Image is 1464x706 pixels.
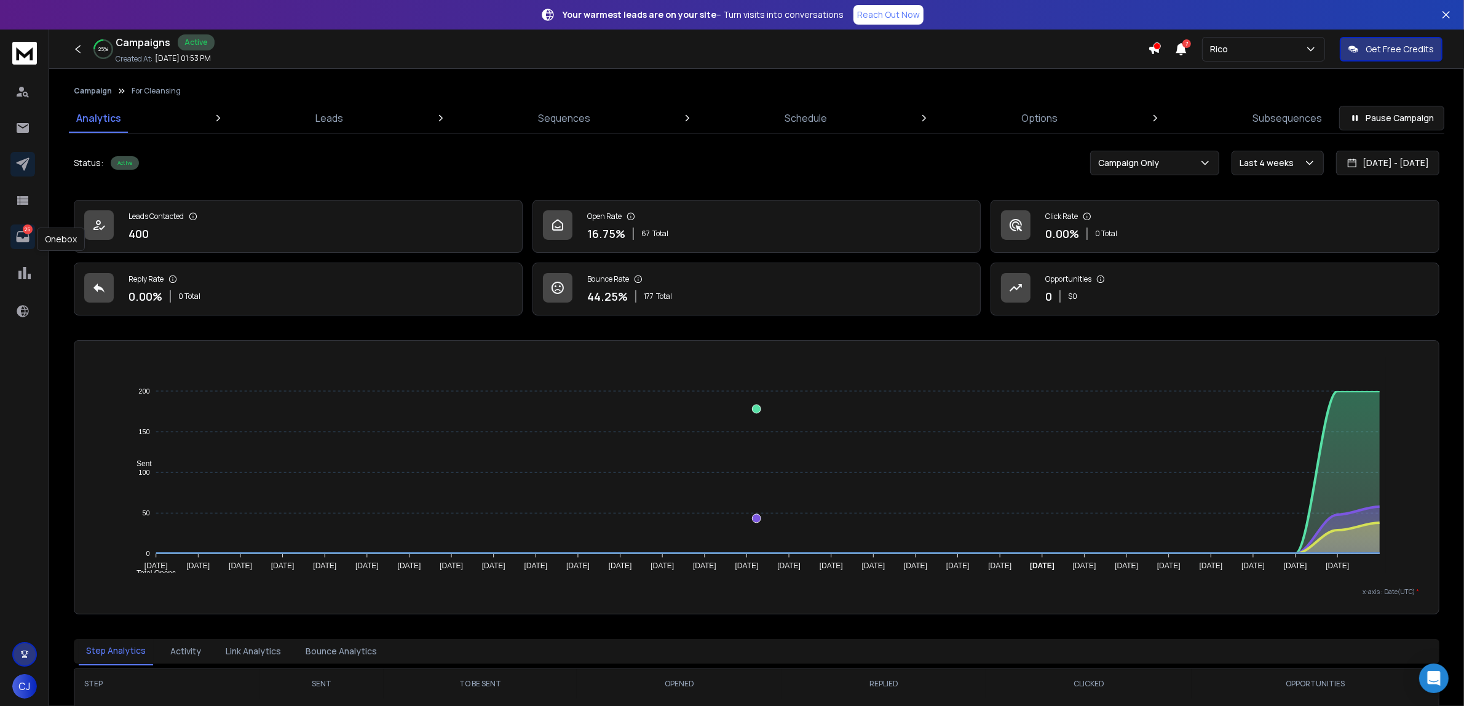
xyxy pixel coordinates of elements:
tspan: [DATE] [1284,562,1307,571]
div: Active [178,34,215,50]
p: Leads Contacted [129,212,184,221]
tspan: [DATE] [524,562,547,571]
tspan: 50 [142,509,149,517]
tspan: [DATE] [820,562,843,571]
p: Options [1022,111,1058,125]
p: Status: [74,157,103,169]
tspan: [DATE] [229,562,252,571]
tspan: [DATE] [313,562,336,571]
a: Options [1015,103,1066,133]
p: – Turn visits into conversations [563,9,844,21]
p: 25 [23,224,33,234]
tspan: [DATE] [1326,562,1350,571]
tspan: 100 [138,469,149,476]
tspan: [DATE] [651,562,674,571]
th: TO BE SENT [384,669,577,699]
a: Analytics [69,103,129,133]
p: Reach Out Now [857,9,920,21]
button: Link Analytics [218,638,288,665]
p: For Cleansing [132,86,181,96]
p: 44.25 % [587,288,628,305]
span: 177 [644,292,654,301]
button: CJ [12,674,37,699]
p: Analytics [76,111,121,125]
p: Opportunities [1045,274,1091,284]
a: Open Rate16.75%67Total [532,200,981,253]
button: [DATE] - [DATE] [1336,151,1439,175]
tspan: [DATE] [566,562,590,571]
p: 0 Total [178,292,200,301]
button: Get Free Credits [1340,37,1442,61]
a: 25 [10,224,35,249]
tspan: [DATE] [186,562,210,571]
strong: Your warmest leads are on your site [563,9,716,20]
tspan: [DATE] [862,562,885,571]
p: $ 0 [1068,292,1077,301]
h1: Campaigns [116,35,170,50]
a: Reach Out Now [853,5,924,25]
img: logo [12,42,37,65]
tspan: [DATE] [693,562,716,571]
span: Total Opens [127,569,176,577]
a: Reply Rate0.00%0 Total [74,263,523,315]
p: 400 [129,225,149,242]
a: Click Rate0.00%0 Total [991,200,1439,253]
p: 0 [1045,288,1052,305]
tspan: [DATE] [482,562,505,571]
p: Get Free Credits [1366,43,1434,55]
p: Last 4 weeks [1240,157,1299,169]
tspan: 150 [138,428,149,435]
p: Campaign Only [1098,157,1164,169]
div: Onebox [37,228,85,251]
tspan: [DATE] [440,562,463,571]
a: Opportunities0$0 [991,263,1439,315]
a: Leads Contacted400 [74,200,523,253]
button: Activity [163,638,208,665]
button: Step Analytics [79,637,153,665]
button: Bounce Analytics [298,638,384,665]
p: Bounce Rate [587,274,629,284]
th: REPLIED [781,669,986,699]
tspan: [DATE] [1115,562,1138,571]
tspan: [DATE] [271,562,295,571]
th: CLICKED [986,669,1191,699]
a: Sequences [531,103,598,133]
p: Sequences [538,111,590,125]
tspan: [DATE] [1200,562,1223,571]
tspan: [DATE] [777,562,801,571]
a: Subsequences [1245,103,1329,133]
tspan: [DATE] [144,562,168,571]
p: Reply Rate [129,274,164,284]
tspan: 200 [138,387,149,395]
div: Open Intercom Messenger [1419,664,1449,693]
p: Click Rate [1045,212,1078,221]
tspan: [DATE] [355,562,379,571]
a: Bounce Rate44.25%177Total [532,263,981,315]
p: Subsequences [1252,111,1322,125]
p: x-axis : Date(UTC) [94,587,1419,597]
p: 0.00 % [1045,225,1079,242]
tspan: [DATE] [1241,562,1265,571]
button: Pause Campaign [1339,106,1444,130]
tspan: [DATE] [1073,562,1096,571]
th: OPPORTUNITIES [1192,669,1439,699]
tspan: [DATE] [988,562,1011,571]
tspan: [DATE] [946,562,970,571]
p: [DATE] 01:53 PM [155,54,211,63]
p: Leads [315,111,343,125]
p: Rico [1210,43,1233,55]
th: OPENED [577,669,781,699]
a: Schedule [777,103,834,133]
span: Total [656,292,672,301]
div: Active [111,156,139,170]
p: 16.75 % [587,225,625,242]
p: 0 Total [1095,229,1117,239]
p: Open Rate [587,212,622,221]
tspan: [DATE] [904,562,927,571]
p: 25 % [98,46,108,53]
span: 67 [641,229,650,239]
p: Created At: [116,54,152,64]
span: Total [652,229,668,239]
tspan: [DATE] [1030,562,1054,571]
